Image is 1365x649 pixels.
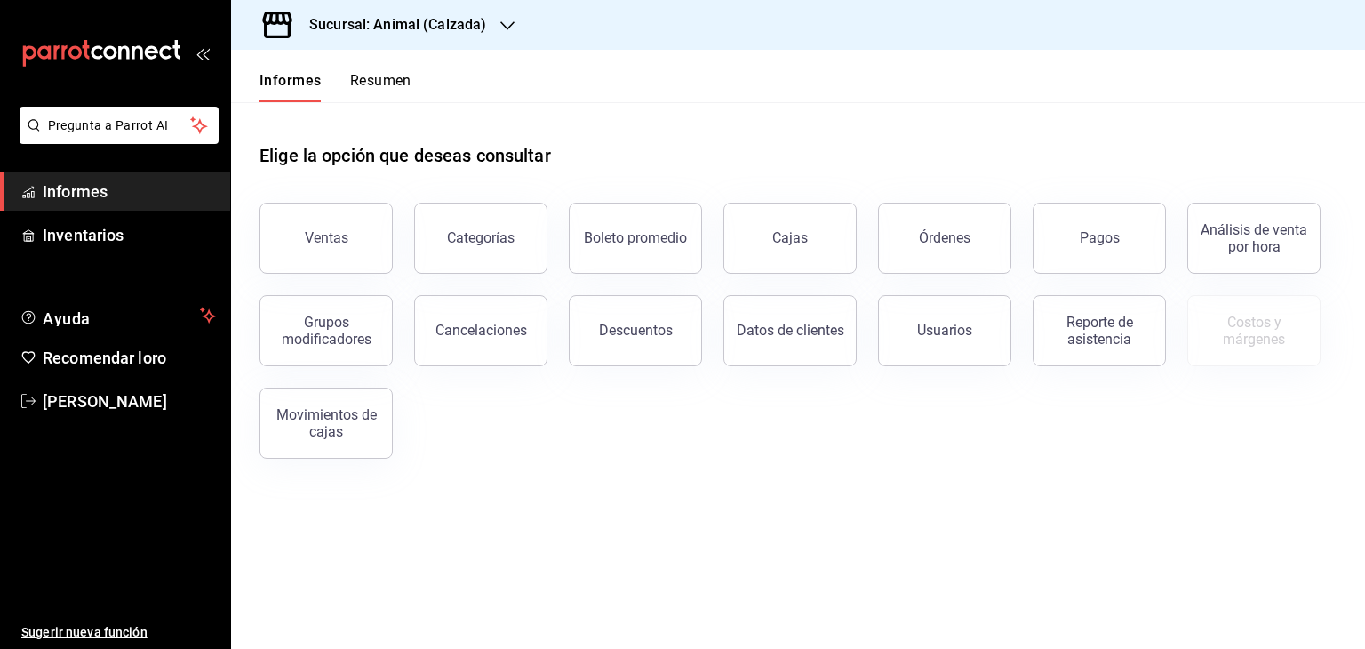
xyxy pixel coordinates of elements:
[917,322,972,339] font: Usuarios
[414,295,547,366] button: Cancelaciones
[435,322,527,339] font: Cancelaciones
[1187,295,1321,366] button: Contrata inventarios para ver este informe
[12,129,219,148] a: Pregunta a Parrot AI
[1033,203,1166,274] button: Pagos
[305,229,348,246] font: Ventas
[772,229,809,246] font: Cajas
[276,406,377,440] font: Movimientos de cajas
[21,625,148,639] font: Sugerir nueva función
[919,229,970,246] font: Órdenes
[878,295,1011,366] button: Usuarios
[282,314,371,348] font: Grupos modificadores
[43,392,167,411] font: [PERSON_NAME]
[1187,203,1321,274] button: Análisis de venta por hora
[1080,229,1120,246] font: Pagos
[1201,221,1307,255] font: Análisis de venta por hora
[569,295,702,366] button: Descuentos
[723,203,857,274] a: Cajas
[43,349,166,367] font: Recomendar loro
[309,16,486,33] font: Sucursal: Animal (Calzada)
[737,322,844,339] font: Datos de clientes
[259,145,551,166] font: Elige la opción que deseas consultar
[259,295,393,366] button: Grupos modificadores
[1066,314,1133,348] font: Reporte de asistencia
[350,72,411,89] font: Resumen
[196,46,210,60] button: abrir_cajón_menú
[1223,314,1285,348] font: Costos y márgenes
[878,203,1011,274] button: Órdenes
[20,107,219,144] button: Pregunta a Parrot AI
[43,309,91,328] font: Ayuda
[723,295,857,366] button: Datos de clientes
[1033,295,1166,366] button: Reporte de asistencia
[599,322,673,339] font: Descuentos
[43,226,124,244] font: Inventarios
[259,72,322,89] font: Informes
[447,229,515,246] font: Categorías
[414,203,547,274] button: Categorías
[43,182,108,201] font: Informes
[584,229,687,246] font: Boleto promedio
[259,203,393,274] button: Ventas
[259,388,393,459] button: Movimientos de cajas
[569,203,702,274] button: Boleto promedio
[259,71,411,102] div: pestañas de navegación
[48,118,169,132] font: Pregunta a Parrot AI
